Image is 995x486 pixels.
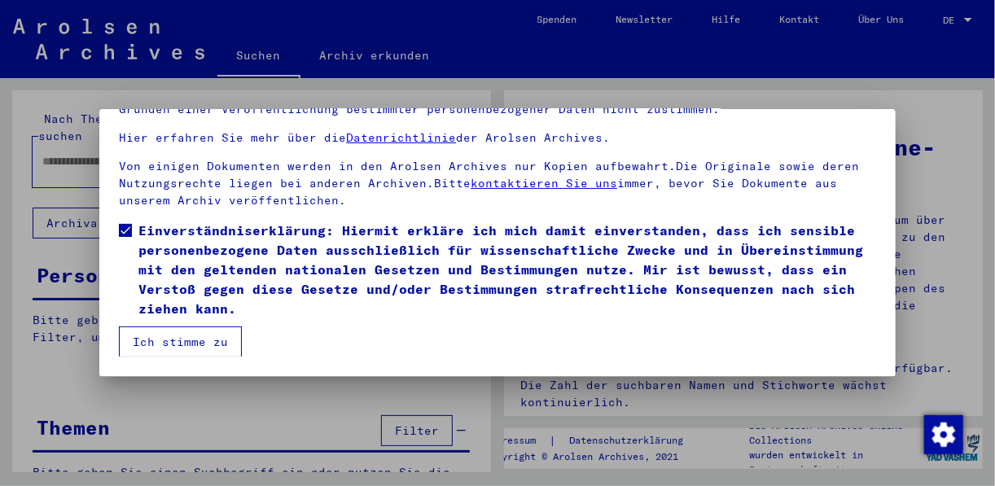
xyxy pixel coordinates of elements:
p: Hier erfahren Sie mehr über die der Arolsen Archives. [119,129,876,147]
button: Ich stimme zu [119,326,242,357]
span: Einverständniserklärung: Hiermit erkläre ich mich damit einverstanden, dass ich sensible personen... [138,221,876,318]
img: Zustimmung ändern [924,415,963,454]
p: Von einigen Dokumenten werden in den Arolsen Archives nur Kopien aufbewahrt.Die Originale sowie d... [119,158,876,209]
a: Datenrichtlinie [346,130,456,145]
a: kontaktieren Sie uns [471,176,617,190]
